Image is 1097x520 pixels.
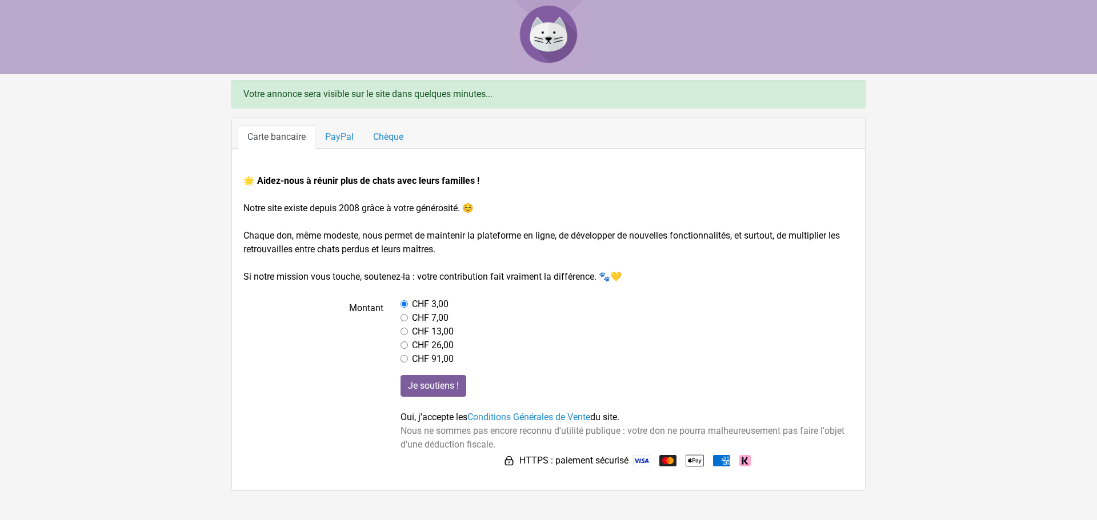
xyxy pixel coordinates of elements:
div: Votre annonce sera visible sur le site dans quelques minutes... [231,80,866,108]
label: CHF 26,00 [412,338,454,352]
label: Montant [235,297,392,366]
input: Je soutiens ! [401,375,466,397]
form: Notre site existe depuis 2008 grâce à votre générosité. ☺️ Chaque don, même modeste, nous permet ... [243,174,854,470]
label: CHF 3,00 [412,297,449,311]
span: Oui, j'accepte les du site. [401,412,619,422]
a: Chèque [363,125,413,149]
img: American Express [713,455,730,466]
a: Conditions Générales de Vente [467,412,590,422]
a: Carte bancaire [238,125,315,149]
img: Klarna [739,455,751,466]
img: HTTPS : paiement sécurisé [503,455,515,466]
img: Visa [633,455,650,466]
label: CHF 7,00 [412,311,449,325]
a: PayPal [315,125,363,149]
img: Mastercard [659,455,676,466]
label: CHF 13,00 [412,325,454,338]
strong: 🌟 Aidez-nous à réunir plus de chats avec leurs familles ! [243,175,479,186]
img: Apple Pay [686,452,704,470]
span: HTTPS : paiement sécurisé [519,454,628,467]
label: CHF 91,00 [412,352,454,366]
span: Nous ne sommes pas encore reconnu d'utilité publique : votre don ne pourra malheureusement pas fa... [401,425,844,450]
